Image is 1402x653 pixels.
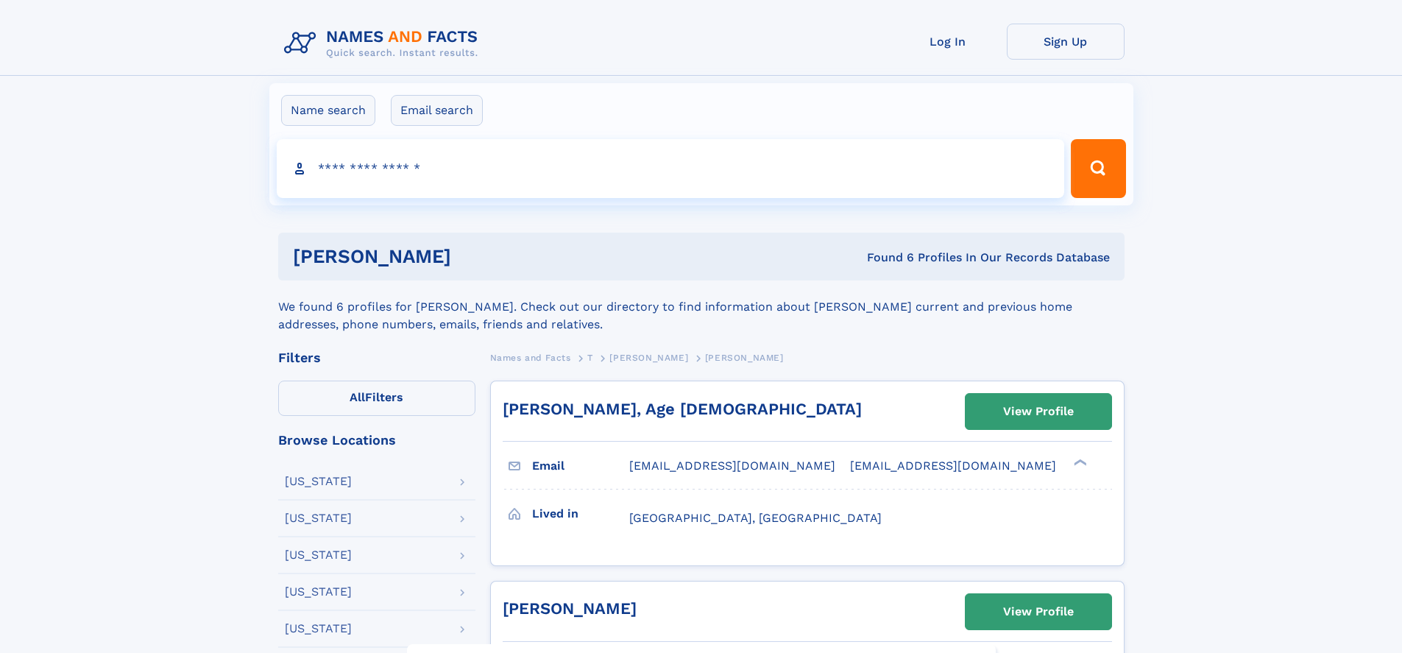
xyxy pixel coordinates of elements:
a: [PERSON_NAME] [503,599,637,618]
a: [PERSON_NAME] [609,348,688,367]
span: T [587,353,593,363]
button: Search Button [1071,139,1125,198]
h3: Email [532,453,629,479]
a: View Profile [966,594,1111,629]
span: All [350,390,365,404]
div: Filters [278,351,475,364]
h1: [PERSON_NAME] [293,247,659,266]
div: Found 6 Profiles In Our Records Database [659,250,1110,266]
a: View Profile [966,394,1111,429]
img: Logo Names and Facts [278,24,490,63]
div: [US_STATE] [285,586,352,598]
input: search input [277,139,1065,198]
div: [US_STATE] [285,623,352,635]
div: ❯ [1070,458,1088,467]
a: [PERSON_NAME], Age [DEMOGRAPHIC_DATA] [503,400,862,418]
div: [US_STATE] [285,512,352,524]
h3: Lived in [532,501,629,526]
div: View Profile [1003,395,1074,428]
label: Name search [281,95,375,126]
span: [PERSON_NAME] [705,353,784,363]
span: [PERSON_NAME] [609,353,688,363]
div: Browse Locations [278,434,475,447]
div: [US_STATE] [285,549,352,561]
div: We found 6 profiles for [PERSON_NAME]. Check out our directory to find information about [PERSON_... [278,280,1125,333]
div: [US_STATE] [285,476,352,487]
a: Log In [889,24,1007,60]
div: View Profile [1003,595,1074,629]
span: [GEOGRAPHIC_DATA], [GEOGRAPHIC_DATA] [629,511,882,525]
label: Filters [278,381,475,416]
label: Email search [391,95,483,126]
a: Names and Facts [490,348,571,367]
a: Sign Up [1007,24,1125,60]
span: [EMAIL_ADDRESS][DOMAIN_NAME] [629,459,835,473]
span: [EMAIL_ADDRESS][DOMAIN_NAME] [850,459,1056,473]
a: T [587,348,593,367]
